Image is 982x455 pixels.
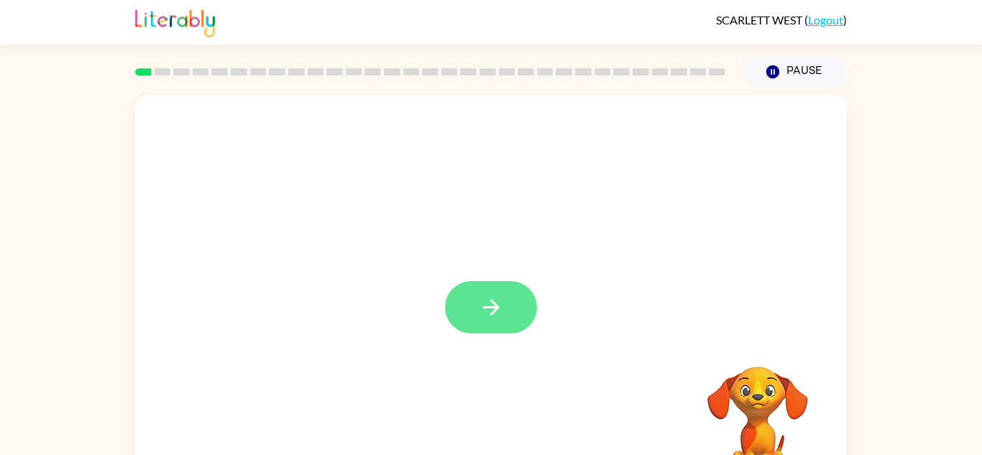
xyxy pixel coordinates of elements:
[716,13,847,27] div: ( )
[743,55,847,88] button: Pause
[808,13,843,27] a: Logout
[135,6,215,37] img: Literably
[716,13,804,27] span: SCARLETT WEST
